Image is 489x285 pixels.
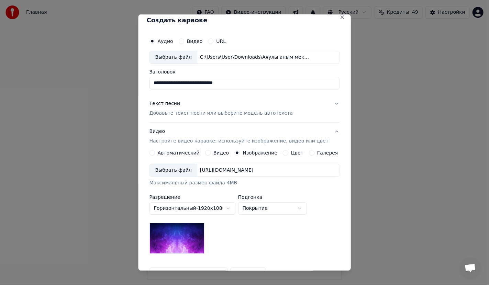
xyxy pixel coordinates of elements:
label: Видео [213,150,229,155]
button: Текст песниДобавьте текст песни или выберите модель автотекста [149,95,340,122]
div: C:\Users\User\Downloads\Аяулы аным мектебім(+) (Remix)2(1).mp3 [197,54,314,61]
label: Автоматический [158,150,200,155]
div: Выбрать файл [150,52,197,64]
label: Видео [187,39,203,44]
label: Цвет [291,150,303,155]
button: ВидеоНастройте видео караоке: используйте изображение, видео или цвет [149,123,340,150]
h2: Создать караоке [147,18,342,24]
div: Максимальный размер файла 4MB [149,180,340,186]
label: Аудио [158,39,173,44]
div: Видео [149,128,329,145]
div: [URL][DOMAIN_NAME] [197,167,256,174]
label: Заголовок [149,69,340,74]
label: Галерея [317,150,338,155]
button: Установить по умолчанию [149,267,228,280]
label: Подгонка [238,195,307,199]
label: Изображение [243,150,278,155]
label: Разрешение [149,195,235,199]
div: Текст песни [149,100,180,107]
p: Настройте видео караоке: используйте изображение, видео или цвет [149,138,329,145]
button: Сбросить [231,267,266,280]
p: Добавьте текст песни или выберите модель автотекста [149,110,293,117]
div: Выбрать файл [150,164,197,176]
label: URL [216,39,226,44]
